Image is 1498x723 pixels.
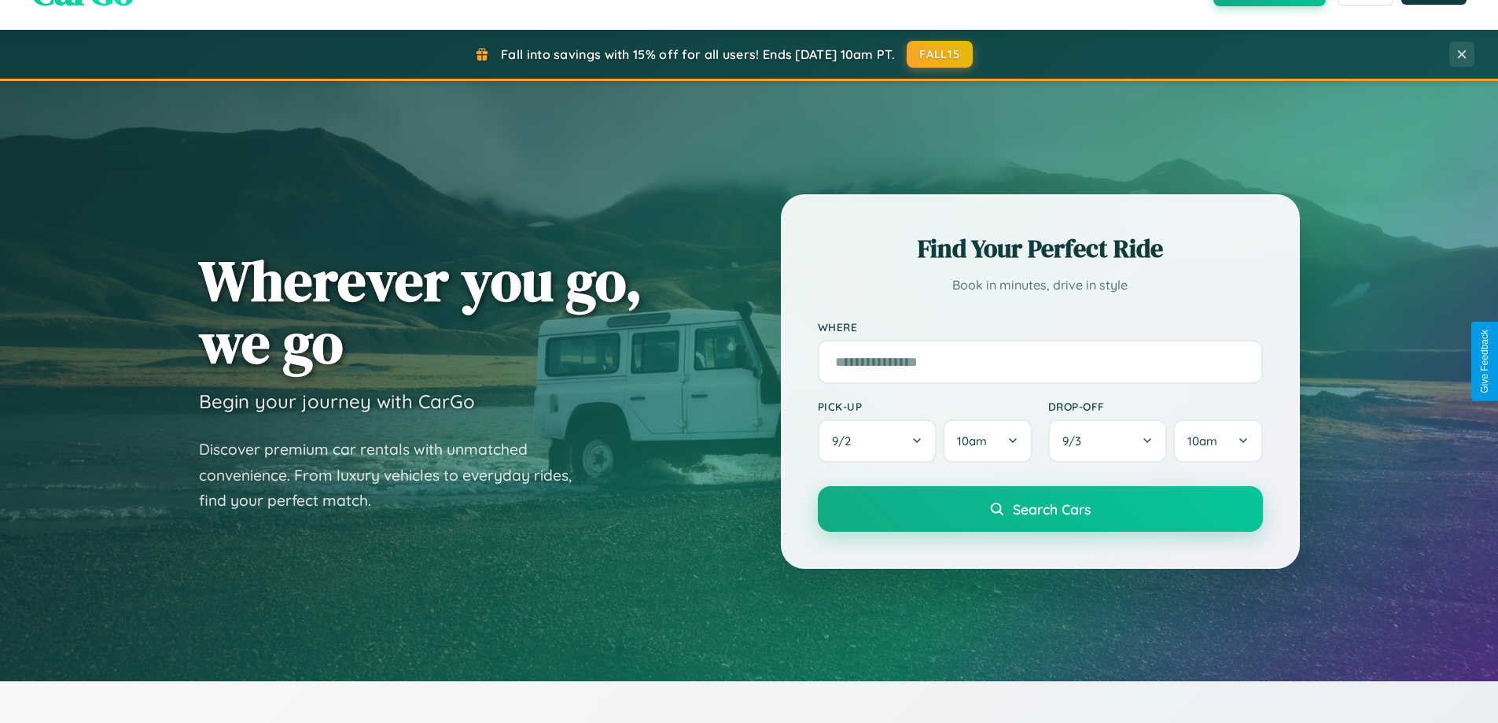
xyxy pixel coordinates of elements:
h3: Begin your journey with CarGo [199,389,475,413]
span: 9 / 2 [832,433,859,448]
label: Drop-off [1048,400,1263,413]
div: Give Feedback [1479,330,1490,393]
button: 10am [943,419,1032,463]
h1: Wherever you go, we go [199,249,642,374]
span: 10am [1187,433,1217,448]
button: 9/2 [818,419,937,463]
span: 9 / 3 [1062,433,1089,448]
span: 10am [957,433,987,448]
button: 10am [1173,419,1262,463]
span: Search Cars [1013,500,1091,518]
label: Where [818,320,1263,334]
button: Search Cars [818,486,1263,532]
span: Fall into savings with 15% off for all users! Ends [DATE] 10am PT. [501,46,895,62]
h2: Find Your Perfect Ride [818,231,1263,266]
p: Book in minutes, drive in style [818,274,1263,297]
button: FALL15 [907,41,973,68]
button: 9/3 [1048,419,1168,463]
label: Pick-up [818,400,1032,413]
p: Discover premium car rentals with unmatched convenience. From luxury vehicles to everyday rides, ... [199,437,592,514]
